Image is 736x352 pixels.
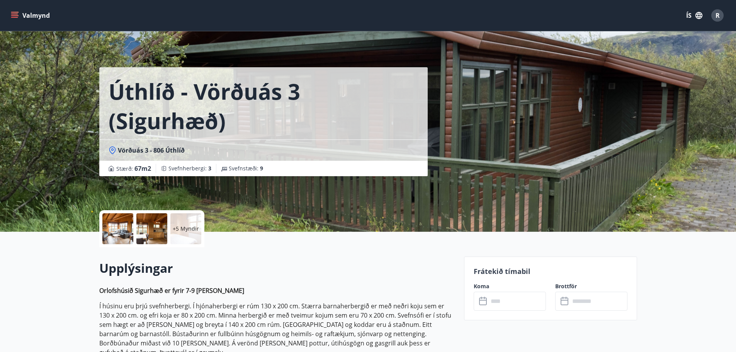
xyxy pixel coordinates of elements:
[116,164,151,173] span: Stærð :
[168,165,211,172] span: Svefnherbergi :
[708,6,727,25] button: R
[9,9,53,22] button: menu
[229,165,263,172] span: Svefnstæði :
[555,282,627,290] label: Brottför
[109,77,418,135] h1: Úthlíð - Vörðuás 3 (Sigurhæð)
[682,9,707,22] button: ÍS
[99,260,455,277] h2: Upplýsingar
[173,225,199,233] p: +5 Myndir
[99,286,244,295] strong: Orlofshúsið Sigurhæð er fyrir 7-9 [PERSON_NAME]
[208,165,211,172] span: 3
[716,11,720,20] span: R
[474,266,627,276] p: Frátekið tímabil
[118,146,185,155] span: Vörðuás 3 - 806 Úthlíð
[134,164,151,173] span: 67 m2
[474,282,546,290] label: Koma
[260,165,263,172] span: 9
